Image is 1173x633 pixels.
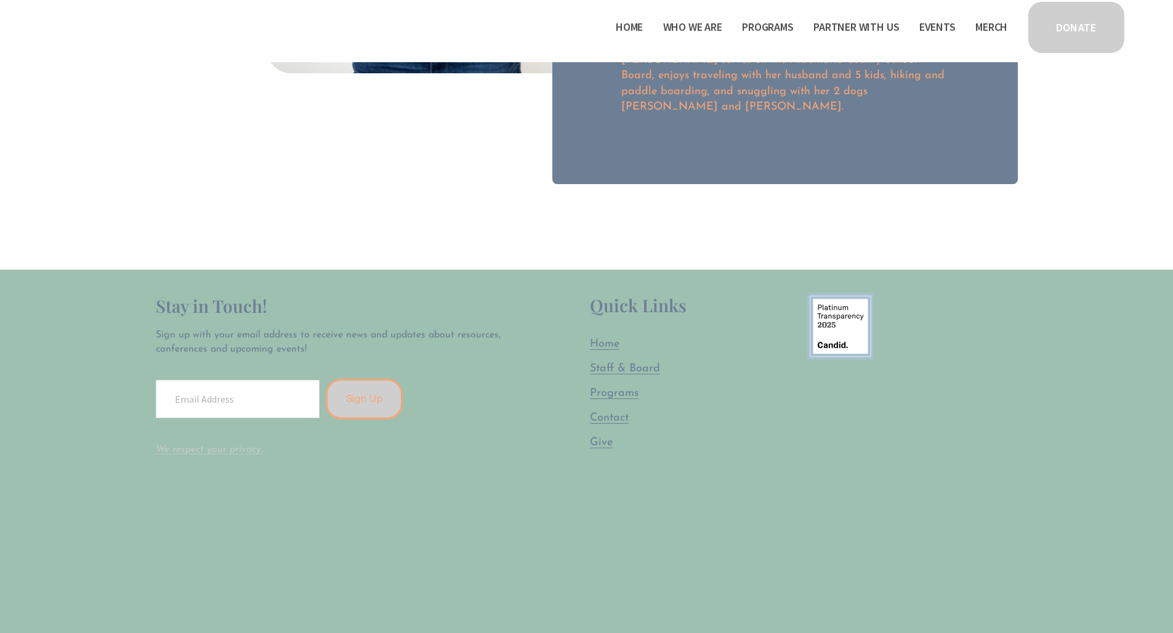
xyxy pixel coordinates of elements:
[663,17,722,37] a: folder dropdown
[590,361,660,377] a: Staff & Board
[742,17,794,37] a: folder dropdown
[156,380,320,418] input: Email Address
[590,413,629,424] span: Contact
[975,17,1007,37] a: Merch
[590,437,613,448] span: Give
[590,435,613,451] a: Give
[813,17,899,37] a: folder dropdown
[590,337,619,352] a: Home
[616,17,643,37] a: Home
[813,18,899,36] span: Partner With Us
[590,411,629,426] a: Contact
[590,386,639,401] a: Programs
[590,388,639,399] span: Programs
[326,379,403,419] button: Sign Up
[156,328,511,356] p: Sign up with your email address to receive news and updates about resources, conferences and upco...
[346,393,383,405] span: Sign Up
[156,445,263,454] a: We respect your privacy.
[807,293,874,360] img: 9878580
[590,363,660,374] span: Staff & Board
[590,339,619,350] span: Home
[663,18,722,36] span: Who We Are
[742,18,794,36] span: Programs
[919,17,956,37] a: Events
[590,294,687,316] span: Quick Links
[156,293,511,319] h2: Stay in Touch!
